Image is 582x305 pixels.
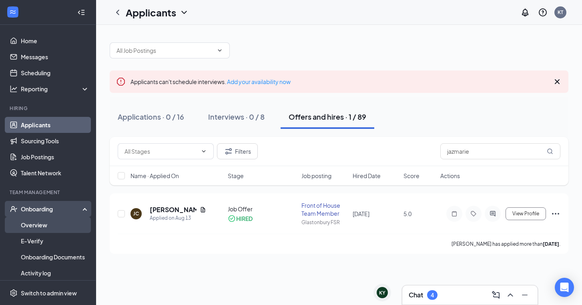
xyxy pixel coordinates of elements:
input: All Stages [124,147,197,156]
h3: Chat [409,291,423,299]
a: Sourcing Tools [21,133,89,149]
svg: Settings [10,289,18,297]
span: Actions [440,172,460,180]
svg: ChevronUp [506,290,515,300]
svg: Minimize [520,290,530,300]
a: Talent Network [21,165,89,181]
svg: Cross [552,77,562,86]
a: Scheduling [21,65,89,81]
div: Applications · 0 / 16 [118,112,184,122]
svg: ActiveChat [488,211,498,217]
svg: WorkstreamLogo [9,8,17,16]
a: Applicants [21,117,89,133]
span: Score [403,172,419,180]
span: 5.0 [403,210,411,217]
svg: Collapse [77,8,85,16]
svg: MagnifyingGlass [547,148,553,155]
a: Overview [21,217,89,233]
a: Onboarding Documents [21,249,89,265]
button: Filter Filters [217,143,258,159]
span: Job posting [301,172,331,180]
svg: Ellipses [551,209,560,219]
div: Switch to admin view [21,289,77,297]
span: Applicants can't schedule interviews. [130,78,291,85]
div: 4 [431,292,434,299]
div: JC [133,210,139,217]
svg: Analysis [10,85,18,93]
button: Minimize [518,289,531,301]
button: ComposeMessage [490,289,502,301]
button: View Profile [506,207,546,220]
div: Interviews · 0 / 8 [208,112,265,122]
svg: ChevronLeft [113,8,122,17]
div: HIRED [236,215,253,223]
svg: ChevronDown [217,47,223,54]
a: Home [21,33,89,49]
span: [DATE] [353,210,369,217]
p: [PERSON_NAME] has applied more than . [452,241,560,247]
input: Search in offers and hires [440,143,560,159]
div: Onboarding [21,205,82,213]
span: Hired Date [353,172,381,180]
svg: ChevronDown [179,8,189,17]
div: Offers and hires · 1 / 89 [289,112,366,122]
div: KY [379,289,385,296]
svg: ComposeMessage [491,290,501,300]
h1: Applicants [126,6,176,19]
span: Stage [228,172,244,180]
a: Activity log [21,265,89,281]
svg: Note [450,211,459,217]
svg: Error [116,77,126,86]
svg: ChevronDown [201,148,207,155]
h5: [PERSON_NAME] [150,205,197,214]
svg: UserCheck [10,205,18,213]
span: View Profile [512,211,539,217]
a: Messages [21,49,89,65]
div: Team Management [10,189,88,196]
svg: Filter [224,146,233,156]
svg: QuestionInfo [538,8,548,17]
div: Open Intercom Messenger [555,278,574,297]
b: [DATE] [543,241,559,247]
div: Front of House Team Member [301,201,347,217]
div: Reporting [21,85,90,93]
svg: Notifications [520,8,530,17]
a: Job Postings [21,149,89,165]
input: All Job Postings [116,46,213,55]
div: Glastonbury FSR [301,219,347,226]
div: Job Offer [228,205,297,213]
a: Add your availability now [227,78,291,85]
a: E-Verify [21,233,89,249]
div: KT [558,9,563,16]
svg: Document [200,207,206,213]
svg: CheckmarkCircle [228,215,236,223]
div: Hiring [10,105,88,112]
svg: Tag [469,211,478,217]
button: ChevronUp [504,289,517,301]
div: Applied on Aug 13 [150,214,206,222]
span: Name · Applied On [130,172,179,180]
